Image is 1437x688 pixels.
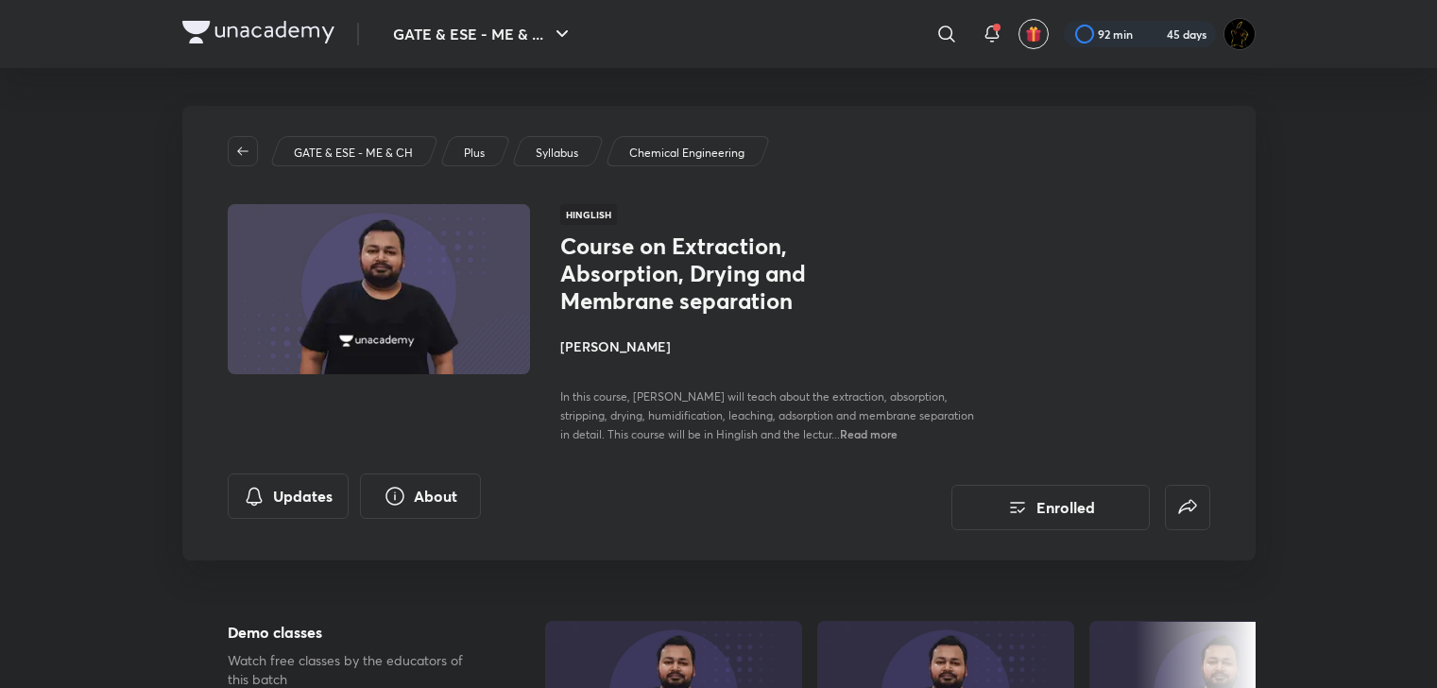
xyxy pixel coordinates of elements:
p: Chemical Engineering [629,145,744,162]
span: Hinglish [560,204,617,225]
img: Company Logo [182,21,334,43]
button: About [360,473,481,519]
button: false [1165,485,1210,530]
a: Chemical Engineering [625,145,747,162]
h4: [PERSON_NAME] [560,336,984,356]
span: In this course, [PERSON_NAME] will teach about the extraction, absorption, stripping, drying, hum... [560,389,974,441]
p: GATE & ESE - ME & CH [294,145,413,162]
img: Ranit Maity01 [1223,18,1256,50]
button: Enrolled [951,485,1150,530]
p: Plus [464,145,485,162]
img: streak [1144,25,1163,43]
a: Company Logo [182,21,334,48]
img: Thumbnail [224,202,532,376]
h1: Course on Extraction, Absorption, Drying and Membrane separation [560,232,869,314]
span: Read more [840,426,898,441]
h5: Demo classes [228,621,485,644]
p: Syllabus [536,145,578,162]
a: GATE & ESE - ME & CH [290,145,416,162]
a: Syllabus [532,145,581,162]
button: Updates [228,473,349,519]
a: Plus [460,145,488,162]
img: avatar [1025,26,1042,43]
button: avatar [1018,19,1049,49]
button: GATE & ESE - ME & ... [382,15,585,53]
